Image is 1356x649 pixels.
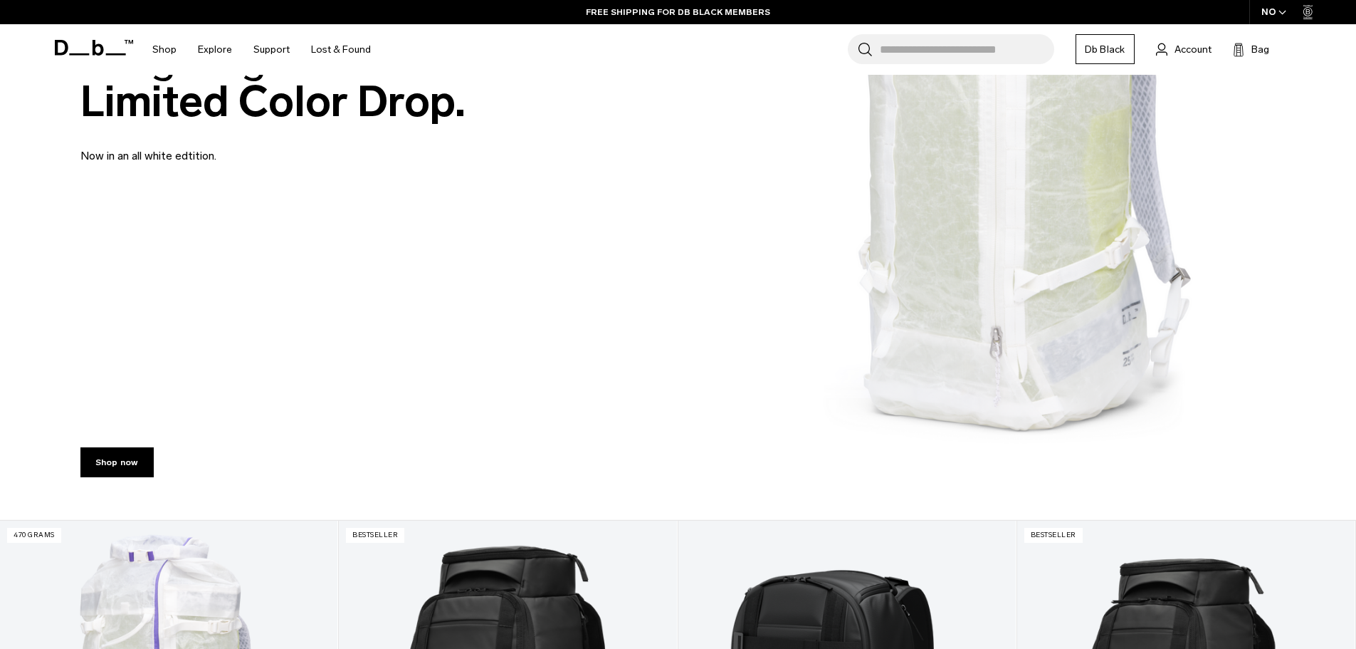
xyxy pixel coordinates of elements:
a: Shop [152,24,177,75]
p: Bestseller [1024,528,1083,543]
button: Bag [1233,41,1269,58]
a: Shop now [80,447,154,477]
a: Account [1156,41,1212,58]
span: Bag [1251,42,1269,57]
h2: Limited Color Drop. [80,36,466,123]
a: Db Black [1076,34,1135,64]
p: Now in an all white edtition. [80,130,422,165]
p: Bestseller [346,528,404,543]
p: 470 grams [7,528,61,543]
a: Lost & Found [311,24,371,75]
nav: Main Navigation [142,24,382,75]
a: FREE SHIPPING FOR DB BLACK MEMBERS [586,6,770,19]
a: Explore [198,24,232,75]
span: Account [1174,42,1212,57]
a: Support [253,24,290,75]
